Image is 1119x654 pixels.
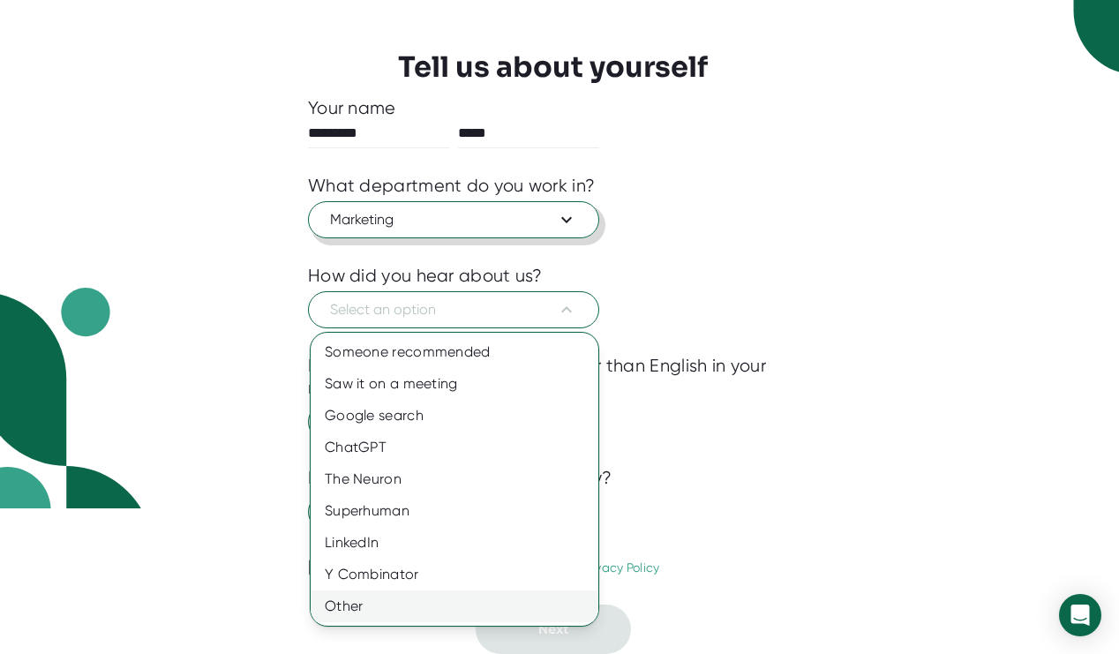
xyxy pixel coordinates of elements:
[311,590,598,622] div: Other
[311,368,598,400] div: Saw it on a meeting
[311,559,598,590] div: Y Combinator
[311,400,598,432] div: Google search
[311,432,598,463] div: ChatGPT
[311,495,598,527] div: Superhuman
[311,463,598,495] div: The Neuron
[311,527,598,559] div: LinkedIn
[1059,594,1101,636] div: Open Intercom Messenger
[311,336,598,368] div: Someone recommended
